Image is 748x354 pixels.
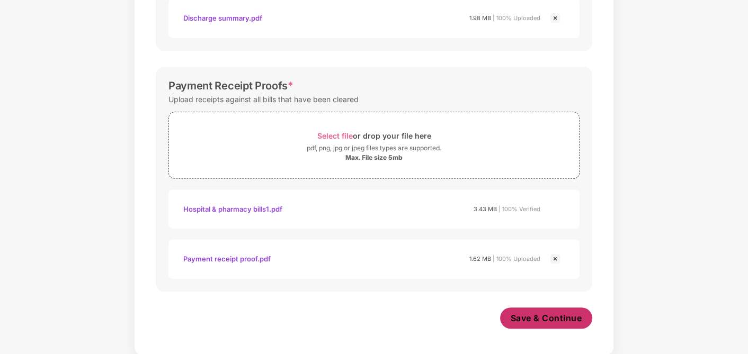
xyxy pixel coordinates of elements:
[549,252,562,265] img: svg+xml;base64,PHN2ZyBpZD0iQ3Jvc3MtMjR4MjQiIHhtbG5zPSJodHRwOi8vd3d3LnczLm9yZy8yMDAwL3N2ZyIgd2lkdG...
[183,9,262,27] div: Discharge summary.pdf
[493,14,540,22] span: | 100% Uploaded
[511,312,582,324] span: Save & Continue
[469,255,491,262] span: 1.62 MB
[493,255,540,262] span: | 100% Uploaded
[183,200,282,218] div: Hospital & pharmacy bills1.pdf
[183,250,271,268] div: Payment receipt proof.pdf
[317,129,431,143] div: or drop your file here
[307,143,441,153] div: pdf, png, jpg or jpeg files types are supported.
[168,79,293,92] div: Payment Receipt Proofs
[498,205,540,213] span: | 100% Verified
[500,307,593,329] button: Save & Continue
[474,205,497,213] span: 3.43 MB
[345,153,403,162] div: Max. File size 5mb
[317,131,353,140] span: Select file
[168,92,359,106] div: Upload receipts against all bills that have been cleared
[549,12,562,24] img: svg+xml;base64,PHN2ZyBpZD0iQ3Jvc3MtMjR4MjQiIHhtbG5zPSJodHRwOi8vd3d3LnczLm9yZy8yMDAwL3N2ZyIgd2lkdG...
[469,14,491,22] span: 1.98 MB
[169,120,579,170] span: Select fileor drop your file herepdf, png, jpg or jpeg files types are supported.Max. File size 5mb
